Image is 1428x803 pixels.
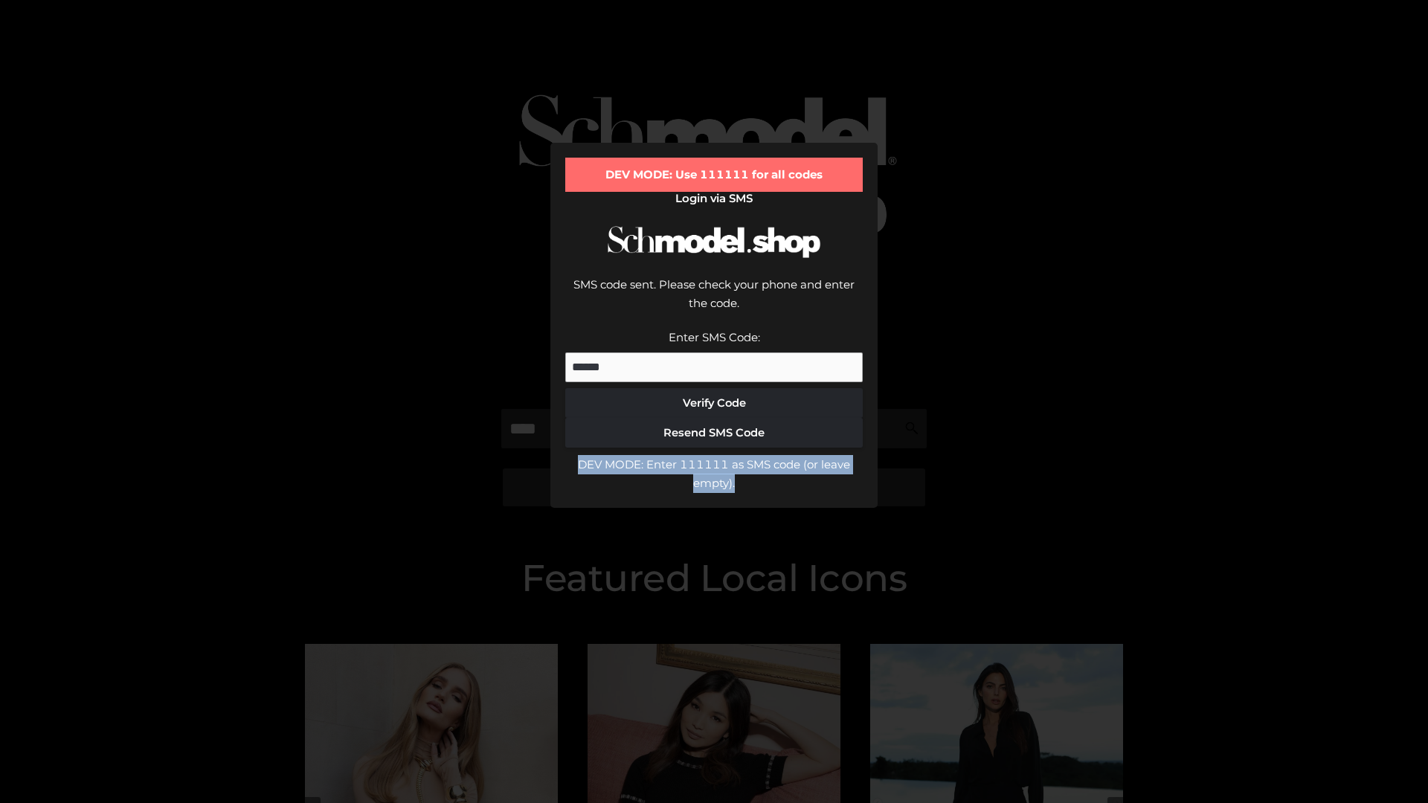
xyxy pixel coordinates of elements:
button: Verify Code [565,388,863,418]
div: DEV MODE: Use 111111 for all codes [565,158,863,192]
div: DEV MODE: Enter 111111 as SMS code (or leave empty). [565,455,863,493]
label: Enter SMS Code: [669,330,760,344]
div: SMS code sent. Please check your phone and enter the code. [565,275,863,328]
button: Resend SMS Code [565,418,863,448]
h2: Login via SMS [565,192,863,205]
img: Schmodel Logo [602,213,826,271]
